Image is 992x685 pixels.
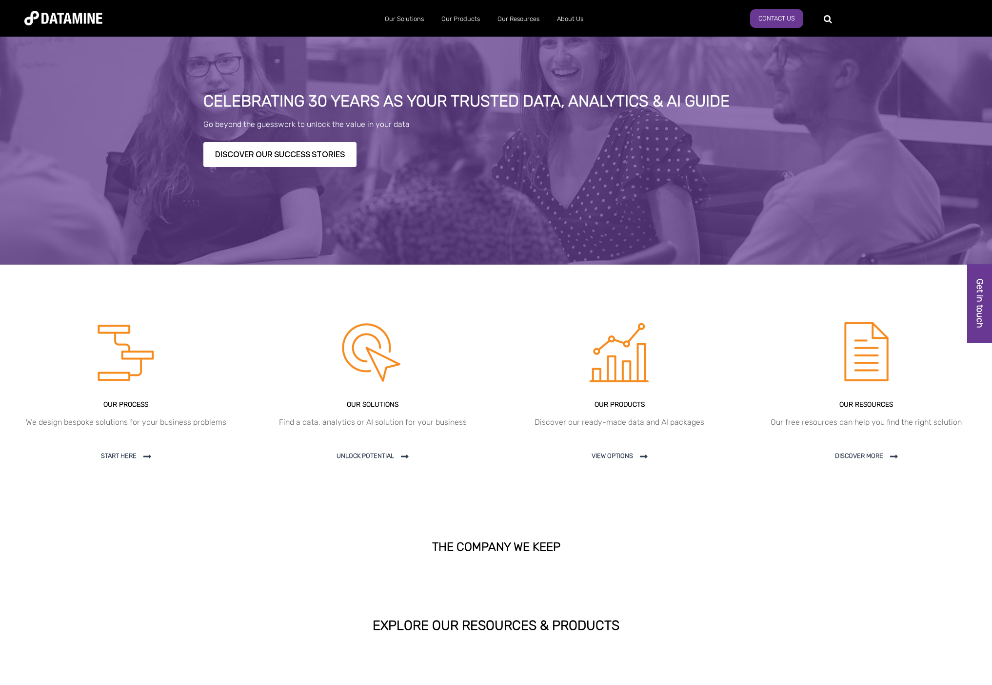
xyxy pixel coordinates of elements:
[101,450,151,462] a: Start here
[203,93,789,110] h1: Celebrating 30 years as your trusted data, analytics & ai guide
[835,452,898,459] span: DISCOVER MORE
[373,618,619,633] span: EXPLORE OUR RESOURCES & PRODUCTS
[101,452,151,459] span: Start here
[24,11,102,25] img: Datamine
[433,6,489,32] a: Our Products
[489,6,548,32] a: Our Resources
[203,142,357,167] a: DISCOVER OUR SUCCESS STORIES
[376,6,433,32] a: Our Solutions
[592,452,648,459] span: VIEW OPTIONS
[432,540,560,554] strong: THE COMPANY WE KEEP
[750,9,803,28] a: Contact us
[592,450,648,462] a: VIEW OPTIONS
[548,6,592,32] a: About Us
[337,450,409,462] a: UNLOCK POTENTIAL
[203,120,410,129] span: Go beyond the guesswork to unlock the value in your data
[337,452,409,459] span: UNLOCK POTENTIAL
[835,450,898,462] a: DISCOVER MORE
